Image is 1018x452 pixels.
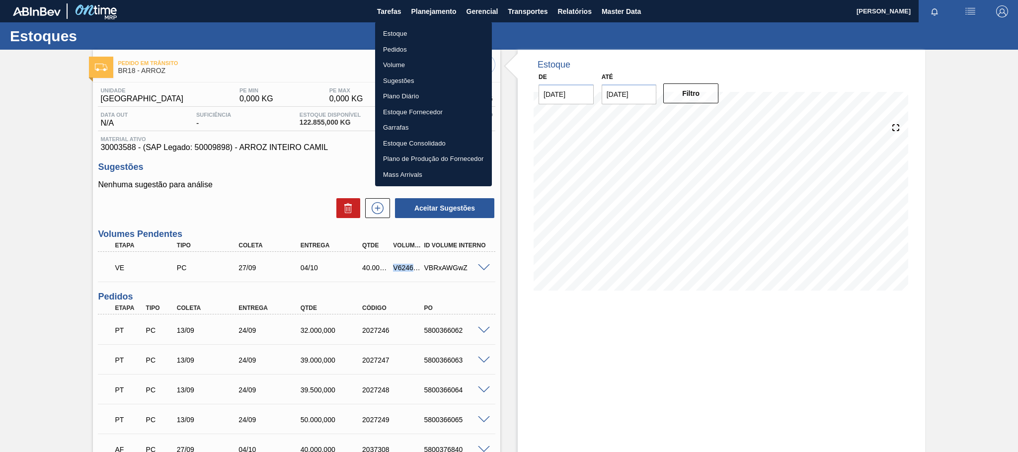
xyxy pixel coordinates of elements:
[375,104,492,120] a: Estoque Fornecedor
[375,88,492,104] a: Plano Diário
[375,42,492,58] a: Pedidos
[375,57,492,73] a: Volume
[375,120,492,136] a: Garrafas
[375,26,492,42] a: Estoque
[375,136,492,151] a: Estoque Consolidado
[375,73,492,89] a: Sugestões
[375,167,492,183] a: Mass Arrivals
[375,151,492,167] a: Plano de Produção do Fornecedor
